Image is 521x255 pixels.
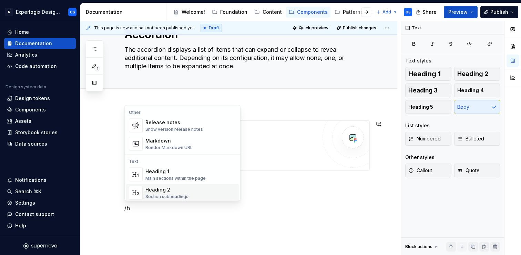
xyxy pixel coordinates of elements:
div: Other styles [405,154,435,161]
div: Storybook stories [15,129,58,136]
button: Search ⌘K [4,186,76,197]
a: Settings [4,197,76,208]
div: Block actions [405,244,432,249]
div: Other [126,110,239,115]
div: Code automation [15,63,57,70]
button: Publish [480,6,518,18]
button: Heading 4 [454,84,500,97]
button: Bulleted [454,132,500,146]
div: Patterns [343,9,363,16]
span: Quick preview [299,25,328,31]
span: Add [382,9,391,15]
div: List styles [405,122,430,129]
button: Heading 5 [405,100,451,114]
a: Code automation [4,61,76,72]
div: Documentation [86,9,163,16]
a: Assets [4,116,76,127]
button: Quick preview [290,23,331,33]
span: Bulleted [457,135,484,142]
div: Section subheadings [145,194,188,199]
div: Content [263,9,282,16]
span: /h [124,205,130,212]
span: Preview [448,9,468,16]
div: Render Markdown URL [145,145,193,150]
a: Storybook stories [4,127,76,138]
span: Heading 3 [408,87,438,94]
div: Search ⌘K [15,188,41,195]
div: Design tokens [15,95,50,102]
div: Text [126,159,239,164]
div: Text styles [405,57,431,64]
span: This page is new and has not been published yet. [94,25,195,31]
span: Heading 1 [408,70,441,77]
div: Assets [15,118,31,125]
div: Heading 2 [145,186,188,193]
span: Share [422,9,437,16]
div: Welcome! [182,9,205,16]
button: Heading 1 [405,67,451,81]
span: Heading 2 [457,70,488,77]
a: Content [252,7,285,18]
button: Share [412,6,441,18]
a: Documentation [4,38,76,49]
span: 1 [94,66,100,71]
div: Help [15,222,26,229]
div: Heading 1 [145,168,206,175]
button: Heading 2 [454,67,500,81]
span: Draft [209,25,219,31]
div: Block actions [405,242,439,252]
div: Markdown [145,137,193,144]
a: Home [4,27,76,38]
button: Heading 3 [405,84,451,97]
div: N [5,8,13,16]
div: Analytics [15,51,37,58]
button: NExperlogix Design SystemOS [1,4,79,19]
div: OS [406,9,411,15]
div: Components [15,106,46,113]
a: Components [4,104,76,115]
a: Foundation [209,7,250,18]
button: Publish changes [334,23,379,33]
div: Release notes [145,119,203,126]
button: Contact support [4,209,76,220]
div: Foundation [220,9,247,16]
a: Components [286,7,330,18]
button: Numbered [405,132,451,146]
div: Page tree [171,5,372,19]
div: Suggestions [125,106,240,201]
a: Data sources [4,138,76,149]
div: Main sections within the page [145,176,206,181]
span: Publish [490,9,508,16]
span: Numbered [408,135,441,142]
span: Quote [457,167,480,174]
div: Home [15,29,29,36]
div: Settings [15,199,35,206]
a: Analytics [4,49,76,60]
div: OS [70,9,75,15]
button: Preview [444,6,478,18]
span: Heading 4 [457,87,484,94]
div: Design system data [6,84,46,90]
div: Data sources [15,140,47,147]
button: Help [4,220,76,231]
div: Experlogix Design System [16,9,60,16]
textarea: The accordion displays a list of items that can expand or collapse to reveal additional content. ... [123,44,368,72]
a: Patterns [332,7,366,18]
button: Add [374,7,400,17]
div: Notifications [15,177,47,184]
span: Heading 5 [408,104,433,110]
button: Callout [405,164,451,177]
a: Design tokens [4,93,76,104]
div: Components [297,9,328,16]
button: Notifications [4,175,76,186]
div: Show version release notes [145,127,203,132]
a: Welcome! [171,7,208,18]
button: Quote [454,164,500,177]
span: Callout [408,167,432,174]
span: Publish changes [343,25,376,31]
div: Documentation [15,40,52,47]
svg: Supernova Logo [23,243,57,249]
div: Contact support [15,211,54,218]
